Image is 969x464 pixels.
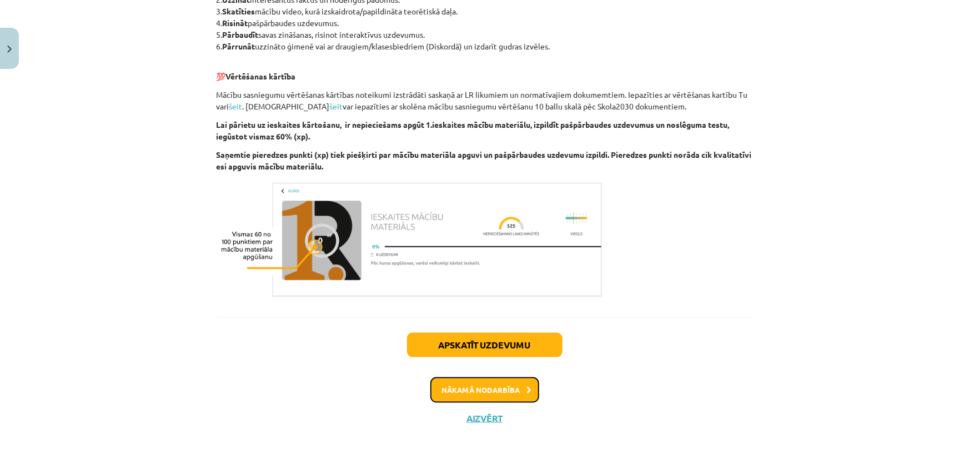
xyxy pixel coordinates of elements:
[464,413,506,424] button: Aizvērt
[226,71,296,81] b: Vērtēšanas kārtība
[217,119,730,141] b: Lai pārietu uz ieskaites kārtošanu, ir nepieciešams apgūt 1.ieskaites mācību materiālu, izpildīt ...
[7,46,12,53] img: icon-close-lesson-0947bae3869378f0d4975bcd49f059093ad1ed9edebbc8119c70593378902aed.svg
[430,377,539,403] button: Nākamā nodarbība
[223,29,259,39] b: Pārbaudīt
[217,149,752,171] b: Saņemtie pieredzes punkti (xp) tiek piešķirti par mācību materiāla apguvi un pašpārbaudes uzdevum...
[217,89,753,112] p: Mācību sasniegumu vērtēšanas kārtības noteikumi izstrādāti saskaņā ar LR likumiem un normatīvajie...
[223,41,255,51] b: Pārrunāt
[407,333,563,357] button: Apskatīt uzdevumu
[229,101,243,111] a: šeit
[223,18,248,28] b: Risināt
[330,101,343,111] a: šeit
[217,59,753,82] p: 💯
[223,6,255,16] b: Skatīties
